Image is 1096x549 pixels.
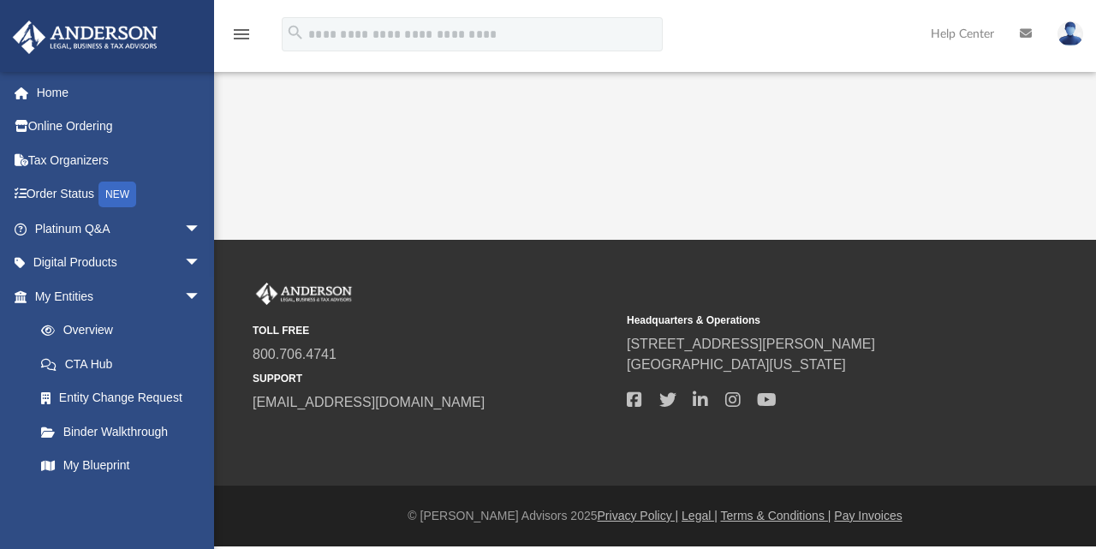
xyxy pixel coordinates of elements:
div: © [PERSON_NAME] Advisors 2025 [214,507,1096,525]
a: menu [231,33,252,45]
div: NEW [98,182,136,207]
a: Legal | [682,509,718,522]
i: search [286,23,305,42]
a: Order StatusNEW [12,177,227,212]
a: Tax Due Dates [24,482,227,516]
a: [EMAIL_ADDRESS][DOMAIN_NAME] [253,395,485,409]
a: 800.706.4741 [253,347,337,361]
a: Digital Productsarrow_drop_down [12,246,227,280]
small: TOLL FREE [253,323,615,338]
img: Anderson Advisors Platinum Portal [8,21,163,54]
span: arrow_drop_down [184,246,218,281]
img: User Pic [1057,21,1083,46]
a: [GEOGRAPHIC_DATA][US_STATE] [627,357,846,372]
a: Privacy Policy | [598,509,679,522]
i: menu [231,24,252,45]
a: My Entitiesarrow_drop_down [12,279,227,313]
a: Tax Organizers [12,143,227,177]
img: Anderson Advisors Platinum Portal [253,283,355,305]
a: Binder Walkthrough [24,415,227,449]
a: Home [12,75,227,110]
a: Entity Change Request [24,381,227,415]
small: SUPPORT [253,371,615,386]
a: Online Ordering [12,110,227,144]
small: Headquarters & Operations [627,313,989,328]
a: CTA Hub [24,347,227,381]
a: Overview [24,313,227,348]
a: Terms & Conditions | [721,509,831,522]
span: arrow_drop_down [184,279,218,314]
a: My Blueprint [24,449,218,483]
a: Pay Invoices [834,509,902,522]
span: arrow_drop_down [184,212,218,247]
a: [STREET_ADDRESS][PERSON_NAME] [627,337,875,351]
a: Platinum Q&Aarrow_drop_down [12,212,227,246]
